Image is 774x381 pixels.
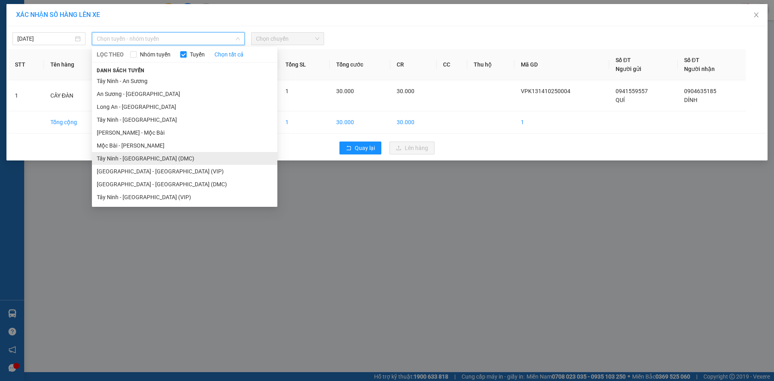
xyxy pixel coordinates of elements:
span: Danh sách tuyến [92,67,150,74]
span: LỌC THEO [97,50,124,59]
span: rollback [346,145,352,152]
span: 1 [285,88,289,94]
th: STT [8,49,44,80]
li: Long An - [GEOGRAPHIC_DATA] [92,100,277,113]
span: QUÍ [616,97,625,103]
button: Close [745,4,768,27]
td: 30.000 [390,111,437,133]
th: Tổng SL [279,49,330,80]
span: Chọn tuyến - nhóm tuyến [97,33,240,45]
span: close [753,12,759,18]
span: Người gửi [616,66,641,72]
span: 30.000 [336,88,354,94]
button: rollbackQuay lại [339,142,381,154]
th: CC [437,49,467,80]
td: 1 [8,80,44,111]
span: DÍNH [684,97,697,103]
td: 1 [514,111,609,133]
span: Tuyến [187,50,208,59]
th: CR [390,49,437,80]
th: Thu hộ [467,49,514,80]
span: Nhóm tuyến [137,50,174,59]
span: down [235,36,240,41]
th: Tên hàng [44,49,104,80]
td: 30.000 [330,111,390,133]
span: Chọn chuyến [256,33,319,45]
span: VPK131410250004 [521,88,570,94]
li: Mộc Bài - [PERSON_NAME] [92,139,277,152]
span: Số ĐT [684,57,699,63]
button: uploadLên hàng [389,142,435,154]
th: Mã GD [514,49,609,80]
li: Tây Ninh - [GEOGRAPHIC_DATA] [92,113,277,126]
th: Tổng cước [330,49,390,80]
span: Quay lại [355,144,375,152]
li: An Sương - [GEOGRAPHIC_DATA] [92,87,277,100]
li: [GEOGRAPHIC_DATA] - [GEOGRAPHIC_DATA] (VIP) [92,165,277,178]
td: 1 [279,111,330,133]
td: CÂY ĐÀN [44,80,104,111]
li: [PERSON_NAME] - Mộc Bài [92,126,277,139]
span: 30.000 [397,88,414,94]
span: Người nhận [684,66,715,72]
span: 0941559557 [616,88,648,94]
li: Tây Ninh - [GEOGRAPHIC_DATA] (VIP) [92,191,277,204]
a: Chọn tất cả [214,50,243,59]
input: 15/10/2025 [17,34,73,43]
li: Tây Ninh - An Sương [92,75,277,87]
span: XÁC NHẬN SỐ HÀNG LÊN XE [16,11,100,19]
li: Tây Ninh - [GEOGRAPHIC_DATA] (DMC) [92,152,277,165]
span: Số ĐT [616,57,631,63]
td: Tổng cộng [44,111,104,133]
span: 0904635185 [684,88,716,94]
li: [GEOGRAPHIC_DATA] - [GEOGRAPHIC_DATA] (DMC) [92,178,277,191]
